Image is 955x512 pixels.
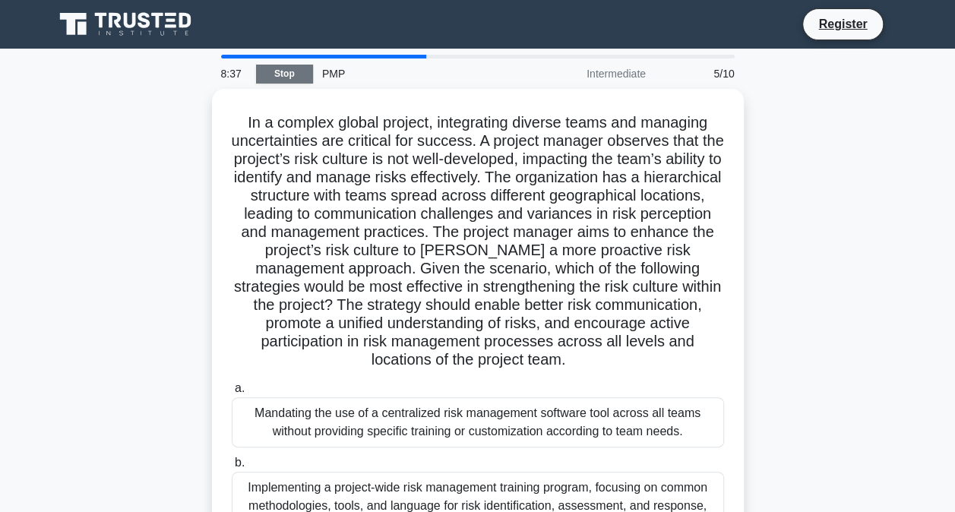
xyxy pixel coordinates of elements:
[313,58,522,89] div: PMP
[235,456,245,469] span: b.
[230,113,726,370] h5: In a complex global project, integrating diverse teams and managing uncertainties are critical fo...
[235,381,245,394] span: a.
[232,397,724,447] div: Mandating the use of a centralized risk management software tool across all teams without providi...
[809,14,876,33] a: Register
[655,58,744,89] div: 5/10
[212,58,256,89] div: 8:37
[256,65,313,84] a: Stop
[522,58,655,89] div: Intermediate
